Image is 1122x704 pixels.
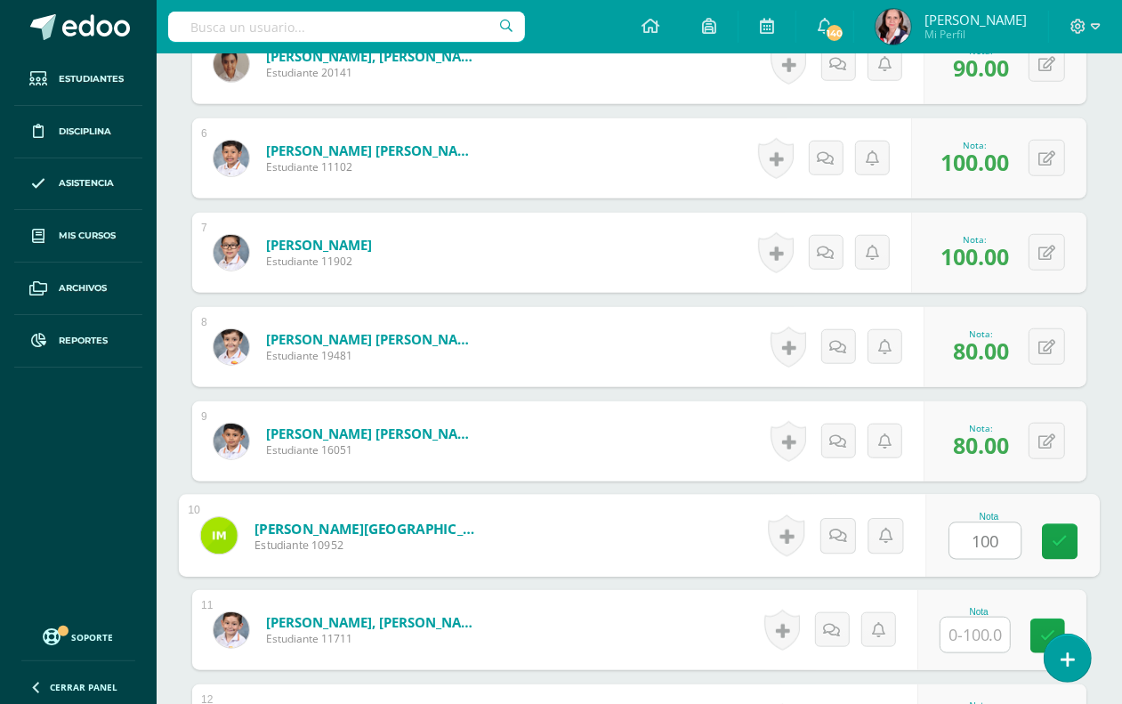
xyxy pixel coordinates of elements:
a: Mis cursos [14,210,142,263]
a: Archivos [14,263,142,315]
img: 63ad4431285ac3dd5e371c0adf7f4981.png [201,517,238,554]
span: Estudiantes [59,72,124,86]
span: 100.00 [940,147,1009,177]
div: Nota: [940,139,1009,151]
a: Reportes [14,315,142,368]
span: Estudiante 11902 [266,254,372,269]
a: [PERSON_NAME] [266,236,372,254]
span: Estudiante 11102 [266,159,480,174]
img: 03ff0526453eeaa6c283339c1e1f4035.png [876,9,911,45]
div: Nota [940,607,1018,617]
img: 893f3741238ecd408f838330e408dc09.png [214,329,249,365]
span: Estudiante 16051 [266,442,480,457]
span: Mis cursos [59,229,116,243]
span: Estudiante 19481 [266,348,480,363]
a: [PERSON_NAME] [PERSON_NAME] [266,142,480,159]
span: 140 [825,23,844,43]
span: 90.00 [953,53,1009,83]
img: 6eb8f8466b56b6b9e6ac21e64a4eb309.png [214,235,249,271]
a: Estudiantes [14,53,142,106]
a: [PERSON_NAME][GEOGRAPHIC_DATA][GEOGRAPHIC_DATA] [254,519,474,538]
span: Reportes [59,334,108,348]
a: [PERSON_NAME], [PERSON_NAME] [266,47,480,65]
span: Disciplina [59,125,111,139]
img: 04bb0c23dafa871a09ebbd08db979632.png [214,141,249,176]
img: fb9feb228ca853b9b1d88e0bb6480dc6.png [214,612,249,648]
span: Soporte [72,631,114,643]
span: Asistencia [59,176,114,190]
span: Archivos [59,281,107,295]
input: 0-100.0 [940,618,1010,652]
a: [PERSON_NAME] [PERSON_NAME] [266,330,480,348]
span: 80.00 [953,430,1009,460]
input: 0-100.0 [949,523,1021,559]
span: 100.00 [940,241,1009,271]
a: [PERSON_NAME] [PERSON_NAME] [266,425,480,442]
div: Nota: [940,233,1009,246]
a: Soporte [21,624,135,648]
div: Nota: [953,422,1009,434]
div: Nota [948,512,1029,522]
input: Busca un usuario... [168,12,525,42]
div: Nota: [953,328,1009,340]
a: [PERSON_NAME], [PERSON_NAME] [266,613,480,631]
img: 27502009f7beae9d8bb33c16e91220d6.png [214,424,249,459]
span: Estudiante 20141 [266,65,480,80]
a: Disciplina [14,106,142,158]
span: Mi Perfil [924,27,1027,42]
span: [PERSON_NAME] [924,11,1027,28]
span: 80.00 [953,336,1009,366]
span: Cerrar panel [50,681,117,693]
a: Asistencia [14,158,142,211]
img: de9c6f06f74527a27641bcbc42a57808.png [214,46,249,82]
span: Estudiante 10952 [254,538,474,554]
span: Estudiante 11711 [266,631,480,646]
